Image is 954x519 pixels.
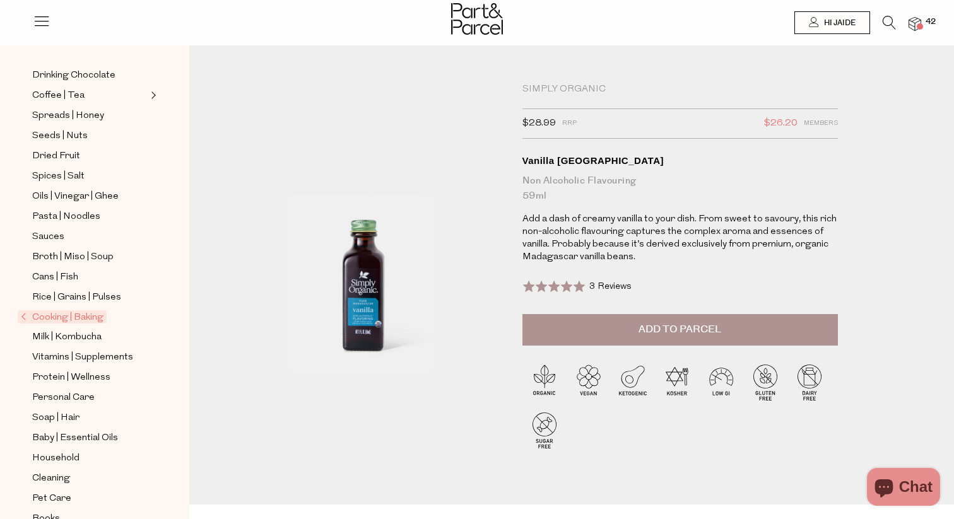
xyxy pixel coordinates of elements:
[32,491,71,506] span: Pet Care
[32,330,102,345] span: Milk | Kombucha
[32,209,100,225] span: Pasta | Noodles
[32,168,147,184] a: Spices | Salt
[32,129,88,144] span: Seeds | Nuts
[522,213,838,264] p: Add a dash of creamy vanilla to your dish. From sweet to savoury, this rich non-alcoholic flavour...
[522,408,567,452] img: P_P-ICONS-Live_Bec_V11_Sugar_Free.svg
[743,360,787,404] img: P_P-ICONS-Live_Bec_V11_Gluten_Free.svg
[764,115,798,132] span: $26.20
[32,149,80,164] span: Dried Fruit
[32,290,121,305] span: Rice | Grains | Pulses
[227,83,503,409] img: Vanilla Madagascar
[32,148,147,164] a: Dried Fruit
[562,115,577,132] span: RRP
[32,289,147,305] a: Rice | Grains | Pulses
[821,18,856,28] span: Hi Jaide
[32,349,147,365] a: Vitamins | Supplements
[639,322,721,337] span: Add to Parcel
[32,88,85,103] span: Coffee | Tea
[32,329,147,345] a: Milk | Kombucha
[655,360,699,404] img: P_P-ICONS-Live_Bec_V11_Kosher.svg
[32,390,147,405] a: Personal Care
[32,410,147,426] a: Soap | Hair
[32,350,133,365] span: Vitamins | Supplements
[148,88,156,103] button: Expand/Collapse Coffee | Tea
[32,491,147,506] a: Pet Care
[32,390,95,405] span: Personal Care
[32,68,115,83] span: Drinking Chocolate
[922,16,939,28] span: 42
[32,270,78,285] span: Cans | Fish
[522,173,838,204] div: Non Alcoholic Flavouring 59ml
[32,370,147,385] a: Protein | Wellness
[794,11,870,34] a: Hi Jaide
[522,314,838,346] button: Add to Parcel
[32,108,104,124] span: Spreads | Honey
[522,83,838,96] div: Simply Organic
[32,169,85,184] span: Spices | Salt
[32,209,147,225] a: Pasta | Noodles
[909,17,921,30] a: 42
[32,88,147,103] a: Coffee | Tea
[18,310,107,324] span: Cooking | Baking
[863,468,944,509] inbox-online-store-chat: Shopify online store chat
[32,269,147,285] a: Cans | Fish
[32,67,147,83] a: Drinking Chocolate
[32,370,110,385] span: Protein | Wellness
[589,282,632,291] span: 3 Reviews
[611,360,655,404] img: P_P-ICONS-Live_Bec_V11_Ketogenic.svg
[451,3,503,35] img: Part&Parcel
[32,470,147,486] a: Cleaning
[522,360,567,404] img: P_P-ICONS-Live_Bec_V11_Organic.svg
[32,229,147,245] a: Sauces
[32,450,147,466] a: Household
[32,411,79,426] span: Soap | Hair
[32,189,119,204] span: Oils | Vinegar | Ghee
[32,431,118,446] span: Baby | Essential Oils
[804,115,838,132] span: Members
[787,360,832,404] img: P_P-ICONS-Live_Bec_V11_Dairy_Free.svg
[32,250,114,265] span: Broth | Miso | Soup
[32,230,64,245] span: Sauces
[522,155,838,167] div: Vanilla [GEOGRAPHIC_DATA]
[32,128,147,144] a: Seeds | Nuts
[522,115,556,132] span: $28.99
[32,430,147,446] a: Baby | Essential Oils
[699,360,743,404] img: P_P-ICONS-Live_Bec_V11_Low_Gi.svg
[21,310,147,325] a: Cooking | Baking
[567,360,611,404] img: P_P-ICONS-Live_Bec_V11_Vegan.svg
[32,249,147,265] a: Broth | Miso | Soup
[32,108,147,124] a: Spreads | Honey
[32,471,70,486] span: Cleaning
[32,189,147,204] a: Oils | Vinegar | Ghee
[32,451,79,466] span: Household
